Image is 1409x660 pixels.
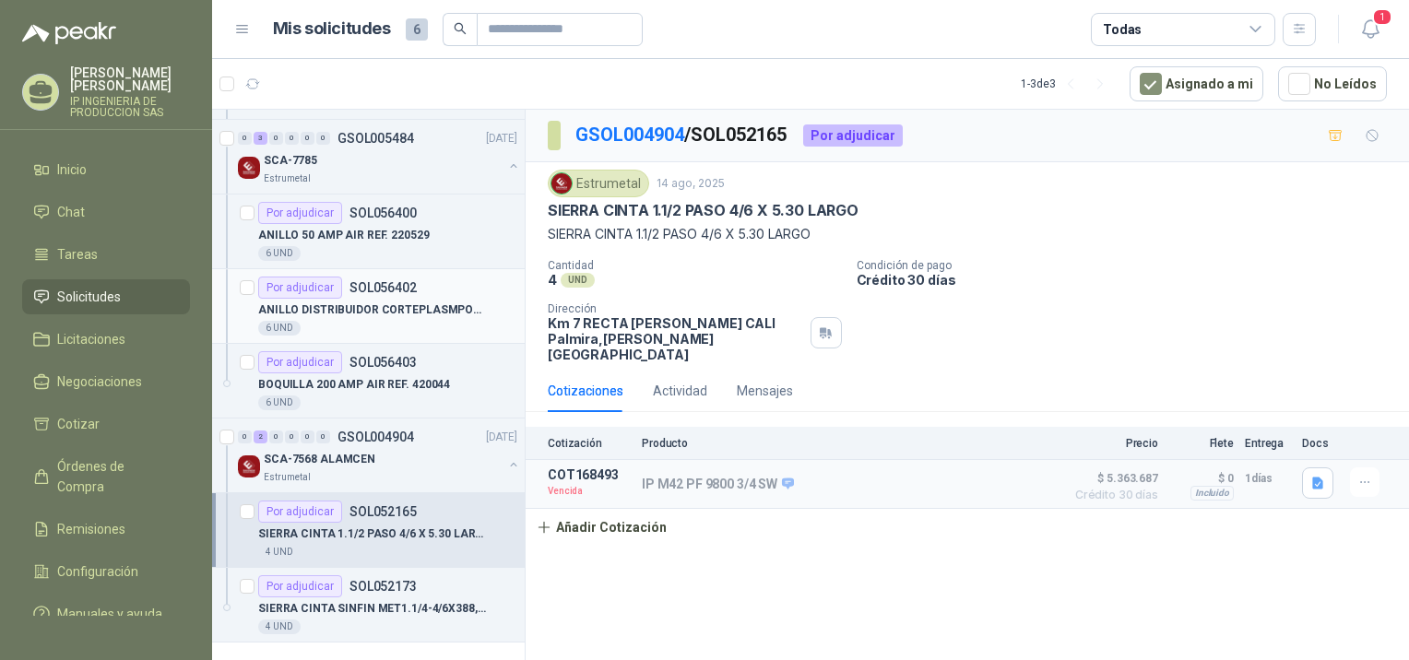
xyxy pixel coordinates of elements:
p: Vencida [548,482,631,501]
p: SOL056403 [349,356,417,369]
img: Company Logo [238,455,260,477]
div: 0 [316,430,330,443]
span: Chat [57,202,85,222]
p: [PERSON_NAME] [PERSON_NAME] [70,66,190,92]
p: IP INGENIERIA DE PRODUCCION SAS [70,96,190,118]
p: SOL056400 [349,206,417,219]
a: Por adjudicarSOL056403BOQUILLA 200 AMP AIR REF. 4200446 UND [212,344,525,418]
a: Cotizar [22,407,190,442]
div: 4 UND [258,619,301,634]
a: Por adjudicarSOL052173SIERRA CINTA SINFIN MET1.1/4-4/6X388,5CM4 UND [212,568,525,642]
p: Flete [1169,437,1234,450]
p: Docs [1302,437,1339,450]
a: Manuales y ayuda [22,596,190,631]
div: Por adjudicar [803,124,903,147]
a: Remisiones [22,512,190,547]
a: 0 3 0 0 0 0 GSOL005484[DATE] Company LogoSCA-7785Estrumetal [238,127,521,186]
p: Km 7 RECTA [PERSON_NAME] CALI Palmira , [PERSON_NAME][GEOGRAPHIC_DATA] [548,315,803,362]
a: Por adjudicarSOL056400ANILLO 50 AMP AIR REF. 2205296 UND [212,194,525,269]
button: Asignado a mi [1130,66,1263,101]
div: Por adjudicar [258,202,342,224]
div: 0 [301,132,314,145]
p: Estrumetal [264,470,311,485]
div: Por adjudicar [258,351,342,373]
div: Mensajes [737,381,793,401]
p: SCA-7785 [264,152,317,170]
div: 0 [238,132,252,145]
div: Actividad [653,381,707,401]
p: SOL052173 [349,580,417,593]
p: SIERRA CINTA SINFIN MET1.1/4-4/6X388,5CM [258,600,488,618]
div: 2 [254,430,267,443]
span: 1 [1372,8,1392,26]
a: Solicitudes [22,279,190,314]
p: 1 días [1245,467,1291,489]
p: 4 [548,272,557,288]
span: search [454,22,467,35]
span: Manuales y ayuda [57,604,162,624]
button: No Leídos [1278,66,1387,101]
div: 0 [301,430,314,443]
a: Configuración [22,554,190,589]
p: [DATE] [486,130,517,147]
p: GSOL004904 [337,430,414,443]
img: Logo peakr [22,22,116,44]
div: 3 [254,132,267,145]
a: GSOL004904 [575,124,684,146]
div: 0 [238,430,252,443]
div: Incluido [1190,486,1234,501]
p: Cantidad [548,259,842,272]
p: Estrumetal [264,171,311,186]
div: 6 UND [258,321,301,336]
span: Remisiones [57,519,125,539]
img: Company Logo [238,157,260,179]
div: Todas [1103,19,1142,40]
span: Tareas [57,244,98,265]
p: ANILLO 50 AMP AIR REF. 220529 [258,227,430,244]
p: SIERRA CINTA 1.1/2 PASO 4/6 X 5.30 LARGO [258,525,488,543]
div: 0 [269,132,283,145]
p: SIERRA CINTA 1.1/2 PASO 4/6 X 5.30 LARGO [548,224,1387,244]
a: Por adjudicarSOL056402ANILLO DISTRIBUIDOR CORTEPLASMPOWERMX1256 UND [212,269,525,344]
p: Entrega [1245,437,1291,450]
p: COT168493 [548,467,631,482]
button: Añadir Cotización [526,509,677,546]
p: Precio [1066,437,1158,450]
p: Dirección [548,302,803,315]
div: 4 UND [258,545,301,560]
a: Chat [22,194,190,230]
span: Inicio [57,159,87,180]
p: Cotización [548,437,631,450]
div: 6 UND [258,246,301,261]
p: IP M42 PF 9800 3/4 SW [642,477,794,493]
span: Configuración [57,561,138,582]
p: 14 ago, 2025 [657,175,725,193]
p: [DATE] [486,429,517,446]
a: Órdenes de Compra [22,449,190,504]
span: 6 [406,18,428,41]
a: Inicio [22,152,190,187]
p: $ 0 [1169,467,1234,489]
div: Cotizaciones [548,381,623,401]
span: Solicitudes [57,287,121,307]
span: Órdenes de Compra [57,456,172,497]
div: 0 [316,132,330,145]
div: 0 [269,430,283,443]
div: Por adjudicar [258,501,342,523]
p: SOL056402 [349,281,417,294]
a: Negociaciones [22,364,190,399]
p: ANILLO DISTRIBUIDOR CORTEPLASMPOWERMX125 [258,301,488,319]
div: Por adjudicar [258,575,342,597]
a: 0 2 0 0 0 0 GSOL004904[DATE] Company LogoSCA-7568 ALAMCENEstrumetal [238,426,521,485]
p: SIERRA CINTA 1.1/2 PASO 4/6 X 5.30 LARGO [548,201,858,220]
h1: Mis solicitudes [273,16,391,42]
a: Por adjudicarSOL052165SIERRA CINTA 1.1/2 PASO 4/6 X 5.30 LARGO4 UND [212,493,525,568]
p: GSOL005484 [337,132,414,145]
p: Producto [642,437,1055,450]
button: 1 [1354,13,1387,46]
span: Cotizar [57,414,100,434]
p: Crédito 30 días [857,272,1403,288]
a: Tareas [22,237,190,272]
span: $ 5.363.687 [1066,467,1158,489]
span: Licitaciones [57,329,125,349]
